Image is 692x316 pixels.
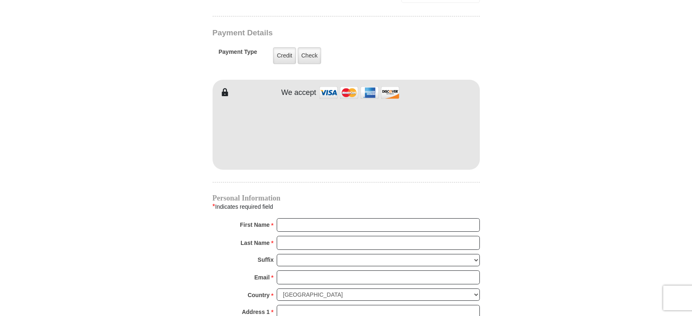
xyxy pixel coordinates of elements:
div: Indicates required field [213,201,480,212]
strong: Last Name [241,237,270,249]
h3: Payment Details [213,28,422,38]
strong: Suffix [258,254,274,265]
h4: We accept [281,88,316,97]
label: Check [298,47,322,64]
strong: First Name [240,219,270,231]
h4: Personal Information [213,195,480,201]
strong: Email [255,272,270,283]
img: credit cards accepted [318,84,400,101]
h5: Payment Type [219,48,257,60]
strong: Country [248,289,270,301]
label: Credit [273,47,296,64]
